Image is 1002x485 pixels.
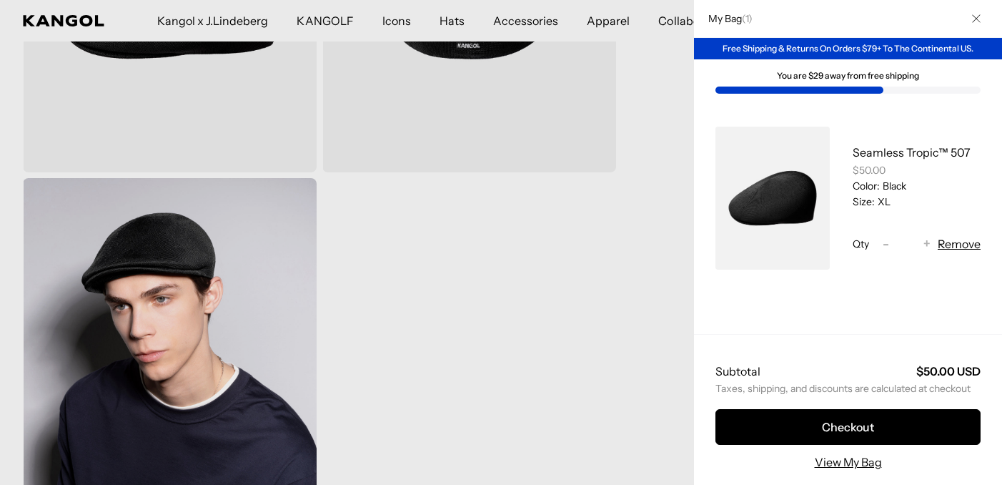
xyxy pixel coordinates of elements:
[853,164,981,177] div: $50.00
[853,180,880,192] dt: Color:
[853,237,869,250] span: Qty
[742,12,753,25] span: ( )
[715,409,981,445] button: Checkout
[815,454,882,471] a: View My Bag
[896,235,916,253] input: Quantity for Seamless Tropic™ 507
[880,180,906,192] dd: Black
[938,235,981,253] button: Remove Seamless Tropic™ 507 - Black / XL
[916,364,981,378] strong: $50.00 USD
[694,38,1002,59] div: Free Shipping & Returns On Orders $79+ To The Continental US.
[853,195,875,208] dt: Size:
[883,235,889,254] span: -
[701,12,753,25] h2: My Bag
[745,12,748,25] span: 1
[875,235,896,253] button: -
[715,363,760,379] h2: Subtotal
[715,382,981,395] small: Taxes, shipping, and discounts are calculated at checkout
[715,71,981,81] div: You are $29 away from free shipping
[875,195,891,208] dd: XL
[916,235,938,253] button: +
[923,235,931,254] span: +
[853,145,971,160] a: Seamless Tropic™ 507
